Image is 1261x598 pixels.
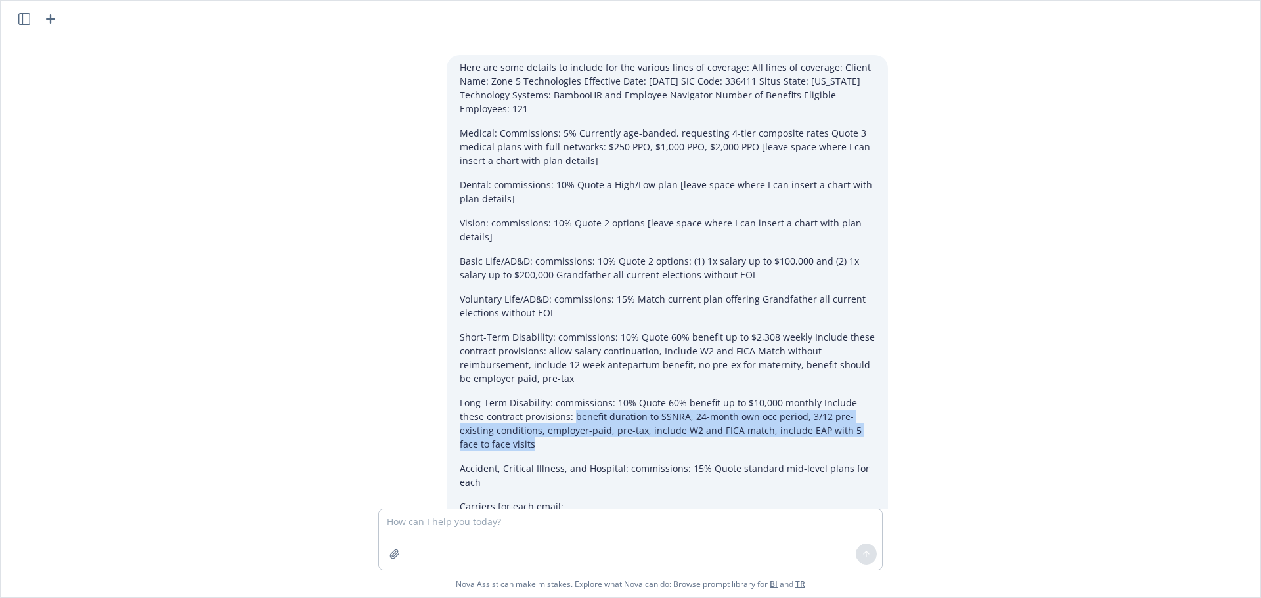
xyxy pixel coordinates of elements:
p: Carriers for each email: [460,500,875,513]
p: Accident, Critical Illness, and Hospital: commissions: 15% Quote standard mid-level plans for each [460,461,875,489]
p: Short-Term Disability: commissions: 10% Quote 60% benefit up to $2,308 weekly Include these contr... [460,330,875,385]
p: Voluntary Life/AD&D: commissions: 15% Match current plan offering Grandfather all current electio... [460,292,875,320]
p: Dental: commissions: 10% Quote a High/Low plan [leave space where I can insert a chart with plan ... [460,178,875,205]
a: TR [795,578,805,589]
a: BI [770,578,778,589]
span: Nova Assist can make mistakes. Explore what Nova can do: Browse prompt library for and [456,570,805,597]
p: Long-Term Disability: commissions: 10% Quote 60% benefit up to $10,000 monthly Include these cont... [460,396,875,451]
p: Basic Life/AD&D: commissions: 10% Quote 2 options: (1) 1x salary up to $100,000 and (2) 1x salary... [460,254,875,282]
p: Vision: commissions: 10% Quote 2 options [leave space where I can insert a chart with plan details] [460,216,875,244]
p: Here are some details to include for the various lines of coverage: All lines of coverage: Client... [460,60,875,116]
p: Medical: Commissions: 5% Currently age-banded, requesting 4-tier composite rates Quote 3 medical ... [460,126,875,167]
